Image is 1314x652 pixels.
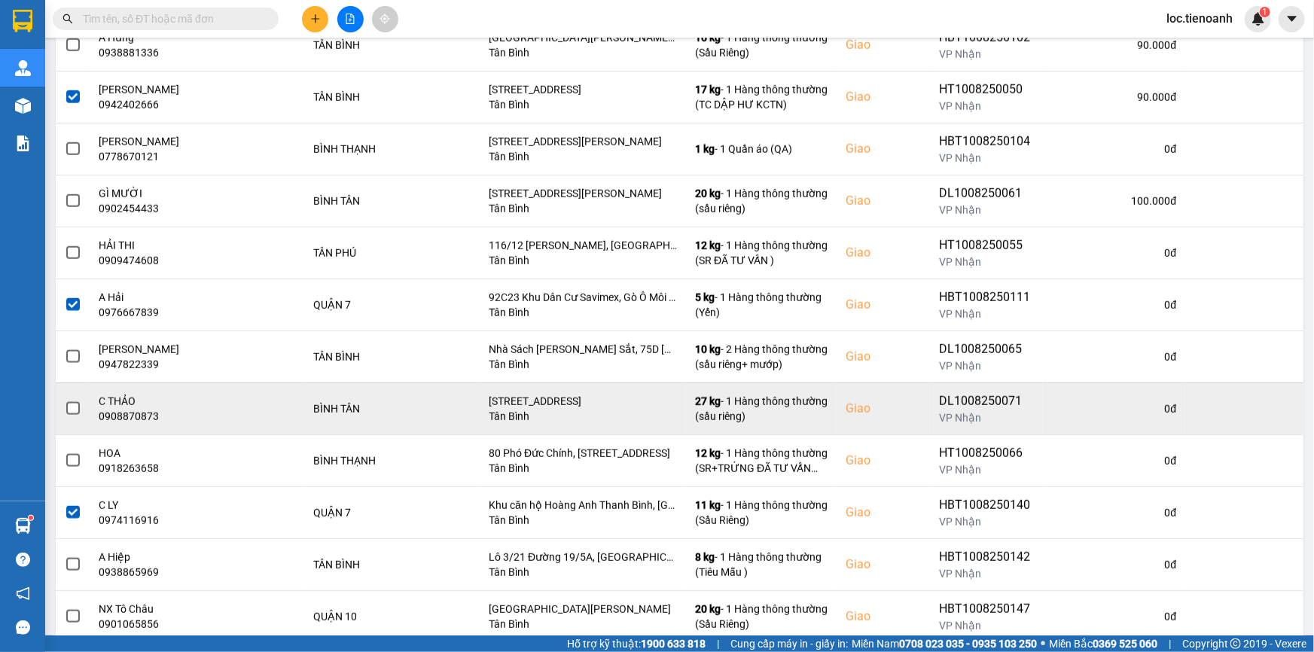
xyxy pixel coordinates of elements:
[489,134,677,149] div: [STREET_ADDRESS][PERSON_NAME]
[939,514,1034,529] div: VP Nhận
[695,82,828,112] div: - 1 Hàng thông thường (TC DẬP HƯ KCTN)
[939,340,1034,358] div: DL1008250065
[730,635,848,652] span: Cung cấp máy in - giấy in:
[939,254,1034,270] div: VP Nhận
[846,556,921,574] div: Giao
[16,553,30,567] span: question-circle
[380,14,390,24] span: aim
[1052,401,1176,416] div: 0 đ
[939,618,1034,633] div: VP Nhận
[372,6,398,32] button: aim
[939,600,1034,618] div: HBT1008250147
[489,550,677,565] div: Lô 3/21 Đường 19/5A, [GEOGRAPHIC_DATA], P, [GEOGRAPHIC_DATA], [GEOGRAPHIC_DATA], [GEOGRAPHIC_DATA]
[489,305,677,320] div: Tân Bình
[489,602,677,617] div: [GEOGRAPHIC_DATA][PERSON_NAME]
[695,498,828,528] div: - 1 Hàng thông thường (Sầu Riêng)
[695,343,721,355] span: 10 kg
[939,203,1034,218] div: VP Nhận
[489,186,677,201] div: [STREET_ADDRESS][PERSON_NAME]
[99,45,296,60] div: 0938881336
[489,238,677,253] div: 116/12 [PERSON_NAME], [GEOGRAPHIC_DATA], [GEOGRAPHIC_DATA], [GEOGRAPHIC_DATA]
[846,400,921,418] div: Giao
[489,446,677,461] div: 80 Phó Đức Chính, [STREET_ADDRESS]
[695,394,828,424] div: - 1 Hàng thông thường (sầu riêng)
[15,98,31,114] img: warehouse-icon
[99,602,296,617] div: NX Tô Châu
[1052,245,1176,260] div: 0 đ
[99,461,296,476] div: 0918263658
[313,453,471,468] div: BÌNH THẠNH
[1093,638,1157,650] strong: 0369 525 060
[846,244,921,262] div: Giao
[852,635,1037,652] span: Miền Nam
[695,239,721,251] span: 12 kg
[15,518,31,534] img: warehouse-icon
[846,608,921,626] div: Giao
[695,238,828,268] div: - 1 Hàng thông thường (SR ĐÃ TƯ VẤN )
[1052,349,1176,364] div: 0 đ
[99,342,296,357] div: [PERSON_NAME]
[313,609,471,624] div: QUẬN 10
[695,550,828,580] div: - 1 Hàng thông thường (Tiêu Mẫu )
[1052,142,1176,157] div: 0 đ
[1154,9,1245,28] span: loc.tienoanh
[489,290,677,305] div: 92C23 Khu Dân Cư Savimex, Gò Ô Môi Chợ [GEOGRAPHIC_DATA] [GEOGRAPHIC_DATA] 7
[1049,635,1157,652] span: Miền Bắc
[695,290,828,320] div: - 1 Hàng thông thường (Yến)
[1169,635,1171,652] span: |
[1052,609,1176,624] div: 0 đ
[313,90,471,105] div: TÂN BÌNH
[99,201,296,216] div: 0902454433
[99,565,296,580] div: 0938865969
[939,81,1034,99] div: HT1008250050
[313,245,471,260] div: TÂN PHÚ
[313,142,471,157] div: BÌNH THẠNH
[1052,453,1176,468] div: 0 đ
[717,635,719,652] span: |
[1230,638,1241,649] span: copyright
[939,47,1034,62] div: VP Nhận
[489,342,677,357] div: Nhà Sách [PERSON_NAME] Sắt, 75D [PERSON_NAME] Sắt, [GEOGRAPHIC_DATA], [GEOGRAPHIC_DATA]
[939,184,1034,203] div: DL1008250061
[99,82,296,97] div: [PERSON_NAME]
[1052,557,1176,572] div: 0 đ
[489,565,677,580] div: Tân Bình
[1041,641,1045,647] span: ⚪️
[846,88,921,106] div: Giao
[567,635,706,652] span: Hỗ trợ kỹ thuật:
[695,143,715,155] span: 1 kg
[846,36,921,54] div: Giao
[313,297,471,312] div: QUẬN 7
[1052,193,1176,209] div: 100.000 đ
[13,10,32,32] img: logo-vxr
[313,349,471,364] div: TÂN BÌNH
[489,513,677,528] div: Tân Bình
[695,603,721,615] span: 20 kg
[310,14,321,24] span: plus
[99,149,296,164] div: 0778670121
[695,186,828,216] div: - 1 Hàng thông thường (sầu riêng)
[695,291,715,303] span: 5 kg
[16,586,30,601] span: notification
[313,38,471,53] div: TÂN BÌNH
[846,192,921,210] div: Giao
[695,551,715,563] span: 8 kg
[939,133,1034,151] div: HBT1008250104
[1279,6,1305,32] button: caret-down
[695,446,828,476] div: - 1 Hàng thông thường (SR+TRỨNG ĐÃ TƯ VẤN CSVC)
[345,14,355,24] span: file-add
[313,401,471,416] div: BÌNH TÂN
[313,193,471,209] div: BÌNH TÂN
[489,149,677,164] div: Tân Bình
[99,617,296,632] div: 0901065856
[99,97,296,112] div: 0942402666
[16,620,30,635] span: message
[489,617,677,632] div: Tân Bình
[99,550,296,565] div: A Hiệp
[29,516,33,520] sup: 1
[489,45,677,60] div: Tân Bình
[489,357,677,372] div: Tân Bình
[939,444,1034,462] div: HT1008250066
[99,446,296,461] div: HOA
[939,99,1034,114] div: VP Nhận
